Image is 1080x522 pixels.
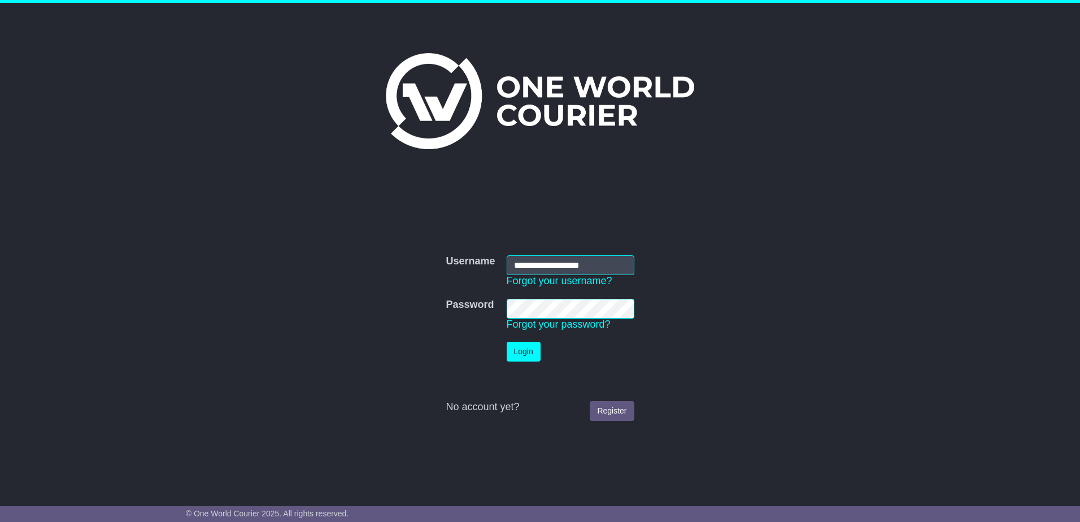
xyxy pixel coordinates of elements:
label: Username [446,255,495,268]
a: Register [590,401,634,421]
label: Password [446,299,494,311]
a: Forgot your username? [507,275,612,286]
button: Login [507,342,541,362]
span: © One World Courier 2025. All rights reserved. [186,509,349,518]
img: One World [386,53,694,149]
div: No account yet? [446,401,634,414]
a: Forgot your password? [507,319,611,330]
